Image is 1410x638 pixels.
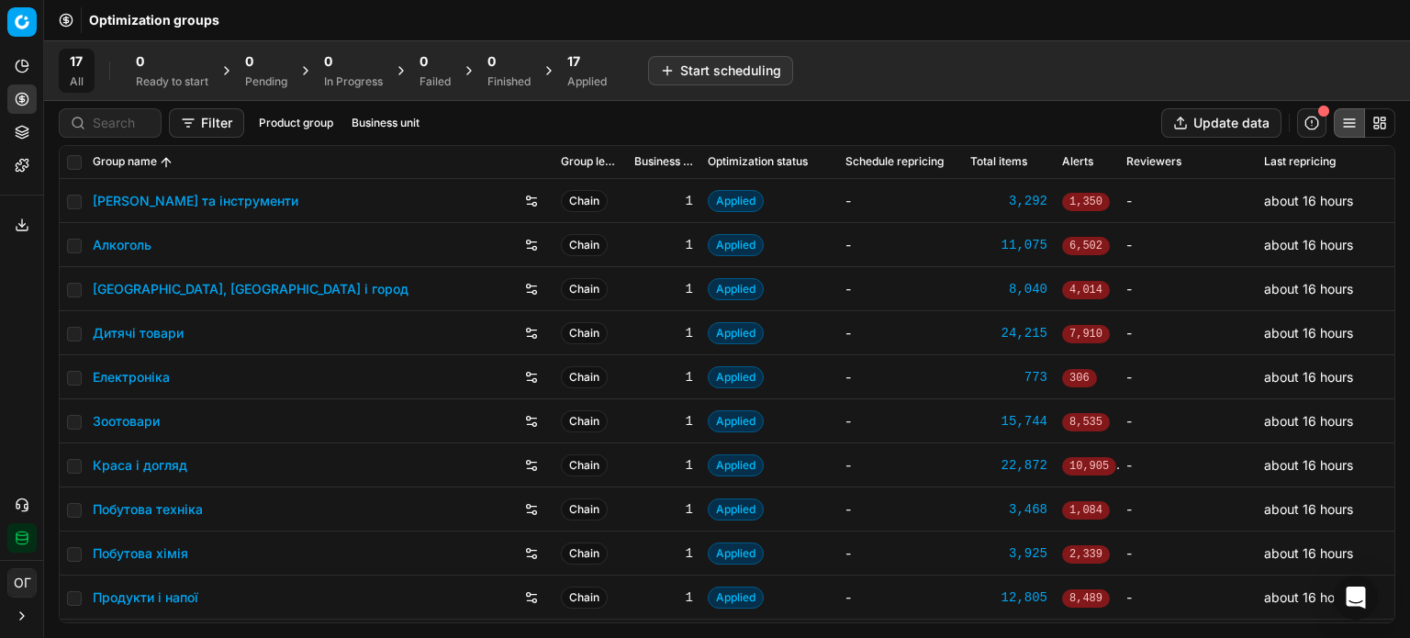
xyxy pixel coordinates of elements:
[970,456,1047,475] div: 22,872
[561,454,608,476] span: Chain
[634,412,693,431] div: 1
[838,355,963,399] td: -
[561,366,608,388] span: Chain
[1264,457,1353,473] span: about 16 hours
[8,569,36,597] span: ОГ
[561,155,620,170] span: Group level
[838,311,963,355] td: -
[1264,193,1353,208] span: about 16 hours
[970,280,1047,298] a: 8,040
[708,322,764,344] span: Applied
[93,500,203,519] a: Побутова техніка
[93,588,198,607] a: Продукти і напої
[1161,108,1281,138] button: Update data
[970,192,1047,210] div: 3,292
[838,487,963,532] td: -
[708,234,764,256] span: Applied
[708,278,764,300] span: Applied
[970,544,1047,563] a: 3,925
[1062,501,1110,520] span: 1,084
[93,456,187,475] a: Краса і догляд
[93,192,298,210] a: [PERSON_NAME] та інструменти
[970,500,1047,519] div: 3,468
[136,74,208,89] div: Ready to start
[708,366,764,388] span: Applied
[1119,311,1257,355] td: -
[1062,589,1110,608] span: 8,489
[344,112,427,134] button: Business unit
[420,52,428,71] span: 0
[70,74,84,89] div: All
[634,280,693,298] div: 1
[89,11,219,29] span: Optimization groups
[7,568,37,598] button: ОГ
[1264,413,1353,429] span: about 16 hours
[1334,576,1378,620] div: Open Intercom Messenger
[1264,281,1353,297] span: about 16 hours
[567,52,580,71] span: 17
[93,114,150,132] input: Search
[487,52,496,71] span: 0
[1119,267,1257,311] td: -
[1062,237,1110,255] span: 6,502
[1119,532,1257,576] td: -
[93,236,151,254] a: Алкоголь
[634,588,693,607] div: 1
[1062,155,1093,170] span: Alerts
[1264,155,1336,170] span: Last repricing
[970,236,1047,254] a: 11,075
[838,267,963,311] td: -
[157,153,175,172] button: Sorted by Group name ascending
[970,588,1047,607] a: 12,805
[708,454,764,476] span: Applied
[1264,237,1353,252] span: about 16 hours
[561,322,608,344] span: Chain
[970,155,1027,170] span: Total items
[93,412,160,431] a: Зоотовари
[252,112,341,134] button: Product group
[838,399,963,443] td: -
[634,368,693,386] div: 1
[634,456,693,475] div: 1
[970,412,1047,431] a: 15,744
[1264,325,1353,341] span: about 16 hours
[567,74,607,89] div: Applied
[1062,545,1110,564] span: 2,339
[1062,193,1110,211] span: 1,350
[561,234,608,256] span: Chain
[136,52,144,71] span: 0
[420,74,451,89] div: Failed
[838,443,963,487] td: -
[324,74,383,89] div: In Progress
[1062,325,1110,343] span: 7,910
[1119,487,1257,532] td: -
[561,278,608,300] span: Chain
[93,155,157,170] span: Group name
[1264,545,1353,561] span: about 16 hours
[634,544,693,563] div: 1
[245,74,287,89] div: Pending
[1119,179,1257,223] td: -
[1119,223,1257,267] td: -
[561,543,608,565] span: Chain
[561,587,608,609] span: Chain
[70,52,83,71] span: 17
[708,155,808,170] span: Optimization status
[708,543,764,565] span: Applied
[970,324,1047,342] a: 24,215
[561,190,608,212] span: Chain
[1062,457,1116,476] span: 10,905
[634,500,693,519] div: 1
[634,192,693,210] div: 1
[1126,155,1181,170] span: Reviewers
[93,280,408,298] a: [GEOGRAPHIC_DATA], [GEOGRAPHIC_DATA] і город
[1119,399,1257,443] td: -
[970,368,1047,386] a: 773
[93,544,188,563] a: Побутова хімія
